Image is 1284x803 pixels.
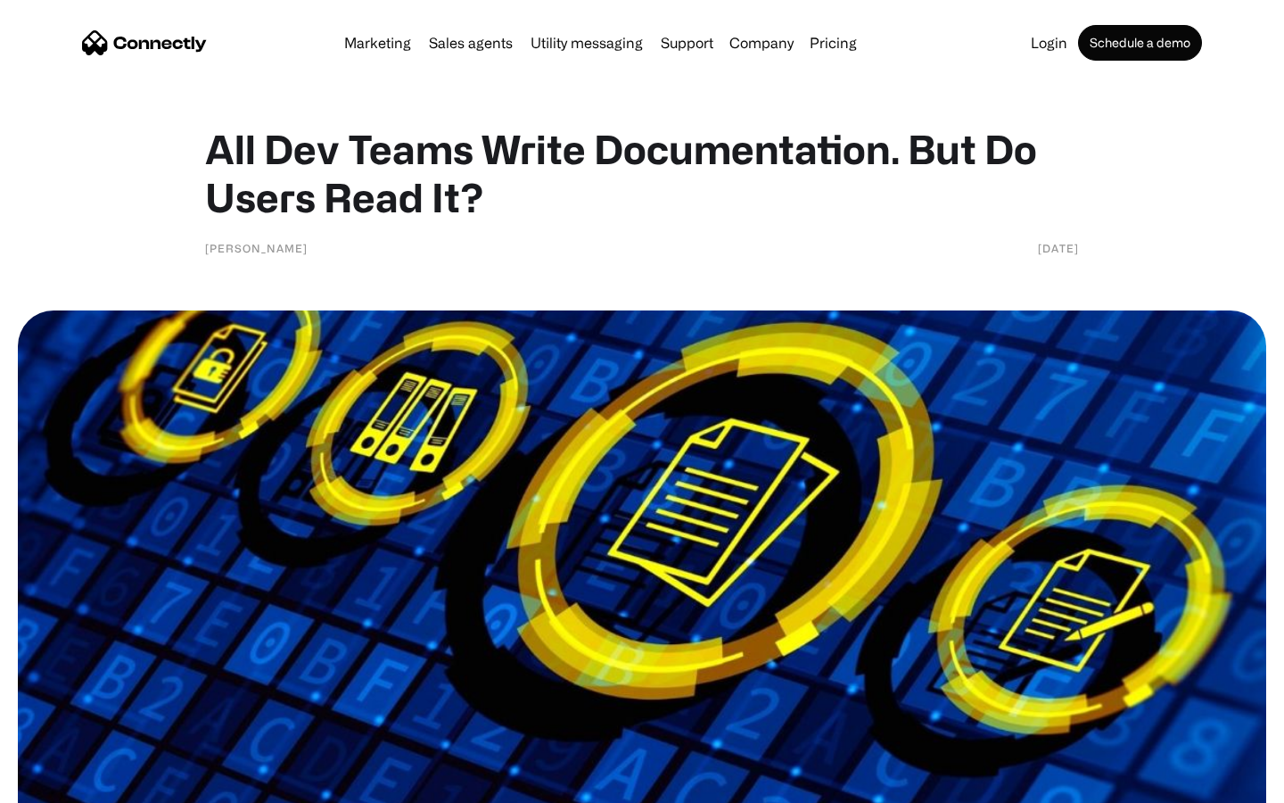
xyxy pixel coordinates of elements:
[422,36,520,50] a: Sales agents
[1078,25,1202,61] a: Schedule a demo
[205,239,308,257] div: [PERSON_NAME]
[18,772,107,797] aside: Language selected: English
[654,36,720,50] a: Support
[729,30,794,55] div: Company
[523,36,650,50] a: Utility messaging
[337,36,418,50] a: Marketing
[1038,239,1079,257] div: [DATE]
[802,36,864,50] a: Pricing
[205,125,1079,221] h1: All Dev Teams Write Documentation. But Do Users Read It?
[1024,36,1074,50] a: Login
[36,772,107,797] ul: Language list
